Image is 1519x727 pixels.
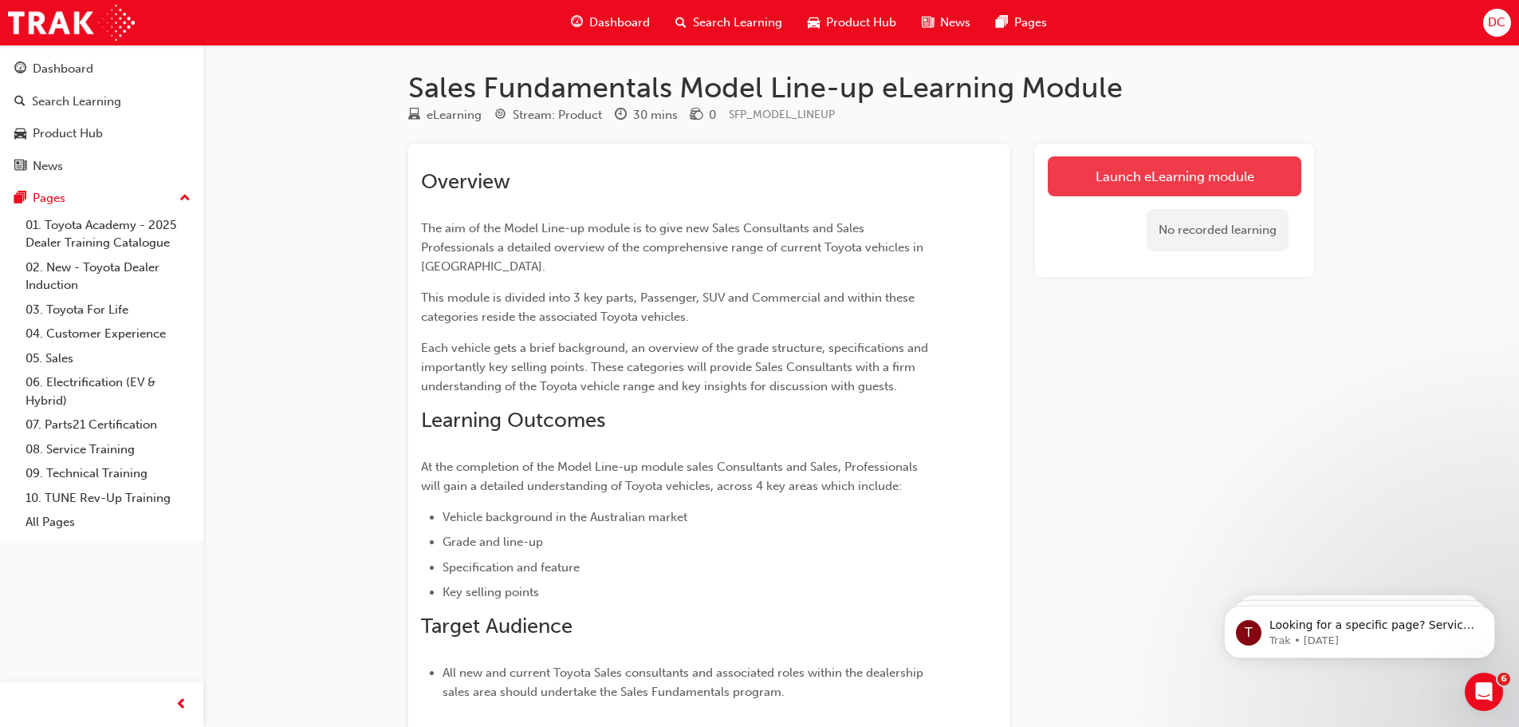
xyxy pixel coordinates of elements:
div: 30 mins [633,106,678,124]
span: All new and current Toyota Sales consultants and associated roles within the dealership sales are... [443,666,927,699]
span: up-icon [179,188,191,209]
span: Key selling points [443,585,539,599]
span: Each vehicle gets a brief background, an overview of the grade structure, specifications and impo... [421,341,931,393]
span: target-icon [494,109,506,123]
a: 07. Parts21 Certification [19,413,197,437]
a: Dashboard [6,54,197,84]
span: pages-icon [14,192,26,206]
a: 09. Technical Training [19,461,197,486]
span: The aim of the Model Line-up module is to give new Sales Consultants and Sales Professionals a de... [421,221,927,274]
span: search-icon [14,95,26,109]
span: 6 [1497,673,1510,686]
div: Dashboard [33,60,93,78]
a: Launch eLearning module [1048,156,1301,196]
span: learningResourceType_ELEARNING-icon [408,109,420,123]
span: Overview [421,169,510,194]
button: DC [1483,9,1511,37]
div: 0 [709,106,716,124]
span: Vehicle background in the Australian market [443,510,687,524]
span: news-icon [922,13,934,33]
span: search-icon [675,13,687,33]
span: Search Learning [693,14,782,32]
div: Pages [33,189,65,207]
div: No recorded learning [1147,209,1289,251]
a: All Pages [19,510,197,535]
a: pages-iconPages [983,6,1060,39]
div: News [33,157,63,176]
a: car-iconProduct Hub [795,6,909,39]
div: Search Learning [32,93,121,111]
a: 08. Service Training [19,437,197,462]
iframe: Intercom notifications message [1200,572,1519,684]
span: Target Audience [421,614,573,638]
span: prev-icon [175,695,187,715]
span: guage-icon [14,62,26,77]
span: car-icon [14,127,26,141]
a: 03. Toyota For Life [19,298,197,322]
span: Product Hub [826,14,896,32]
a: 06. Electrification (EV & Hybrid) [19,370,197,413]
a: 02. New - Toyota Dealer Induction [19,255,197,298]
div: Stream [494,105,602,125]
div: Price [691,105,716,125]
span: Learning Outcomes [421,408,605,433]
a: 05. Sales [19,346,197,371]
span: news-icon [14,160,26,174]
div: Stream: Product [513,106,602,124]
span: DC [1488,14,1505,32]
span: Dashboard [589,14,650,32]
span: Grade and line-up [443,535,543,549]
span: Specification and feature [443,560,580,575]
a: 10. TUNE Rev-Up Training [19,486,197,511]
span: pages-icon [996,13,1008,33]
a: 01. Toyota Academy - 2025 Dealer Training Catalogue [19,213,197,255]
a: 04. Customer Experience [19,322,197,346]
h1: Sales Fundamentals Model Line-up eLearning Module [408,70,1314,105]
button: DashboardSearch LearningProduct HubNews [6,51,197,184]
button: Pages [6,184,197,213]
span: Pages [1014,14,1047,32]
span: money-icon [691,109,702,123]
span: News [940,14,970,32]
div: eLearning [427,106,482,124]
a: Search Learning [6,87,197,117]
span: car-icon [808,13,820,33]
span: At the completion of the Model Line-up module sales Consultants and Sales, Professionals will gai... [421,460,921,493]
span: guage-icon [571,13,583,33]
span: clock-icon [615,109,627,123]
a: News [6,152,197,181]
div: Type [408,105,482,125]
div: Duration [615,105,678,125]
a: Product Hub [6,119,197,148]
img: Trak [8,5,135,41]
span: This module is divided into 3 key parts, Passenger, SUV and Commercial and within these categorie... [421,290,918,324]
span: Learning resource code [729,108,835,121]
a: guage-iconDashboard [558,6,663,39]
iframe: Intercom live chat [1465,673,1503,711]
a: news-iconNews [909,6,983,39]
div: Product Hub [33,124,103,143]
a: search-iconSearch Learning [663,6,795,39]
